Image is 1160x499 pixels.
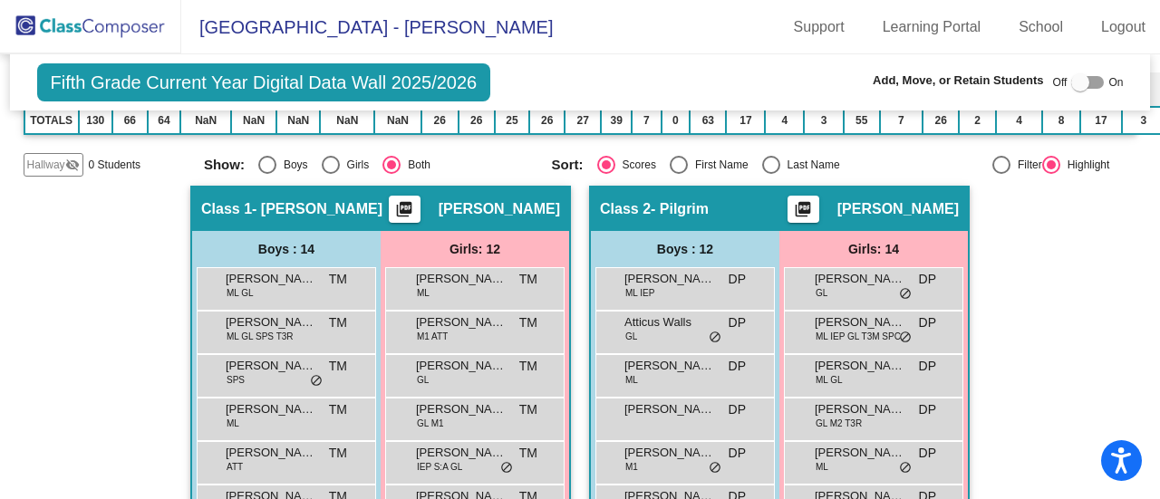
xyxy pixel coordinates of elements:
span: [PERSON_NAME] [439,200,560,218]
span: TM [329,270,347,289]
td: 27 [565,107,601,134]
span: [PERSON_NAME] [226,357,316,375]
span: [PERSON_NAME] [416,444,507,462]
div: First Name [688,157,749,173]
a: Learning Portal [868,13,996,42]
span: - [PERSON_NAME] [252,200,382,218]
td: NaN [231,107,276,134]
span: do_not_disturb_alt [899,461,912,475]
span: ML [816,460,828,474]
td: 2 [959,107,995,134]
div: Highlight [1060,157,1110,173]
td: 4 [996,107,1043,134]
span: do_not_disturb_alt [709,461,721,475]
span: [PERSON_NAME] [624,357,715,375]
span: Class 1 [201,200,252,218]
span: Off [1053,74,1068,91]
span: Sort: [552,157,584,173]
span: [PERSON_NAME] [815,400,905,418]
div: Scores [615,157,656,173]
span: do_not_disturb_alt [899,331,912,345]
span: do_not_disturb_alt [500,461,513,475]
span: GL [417,373,429,387]
td: 66 [112,107,148,134]
span: DP [729,444,746,463]
span: ML GL [816,373,843,387]
span: Atticus Walls [624,313,715,331]
span: [PERSON_NAME] [226,400,316,418]
td: 130 [79,107,112,134]
span: TM [519,313,537,332]
td: 7 [632,107,662,134]
span: DP [729,400,746,419]
td: 39 [601,107,632,134]
span: ML IEP GL T3M SPC [816,330,901,343]
td: TOTALS [24,107,79,134]
span: do_not_disturb_alt [709,331,721,345]
div: Last Name [780,157,840,173]
td: NaN [320,107,374,134]
span: TM [519,270,537,289]
a: School [1004,13,1078,42]
a: Logout [1087,13,1160,42]
span: TM [519,444,537,463]
span: [PERSON_NAME] De [PERSON_NAME] [416,270,507,288]
span: IEP S:A GL [417,460,462,474]
span: [PERSON_NAME] [815,357,905,375]
span: [PERSON_NAME] [226,444,316,462]
mat-icon: visibility_off [65,158,80,172]
td: 0 [662,107,691,134]
mat-icon: picture_as_pdf [393,200,415,226]
span: Fifth Grade Current Year Digital Data Wall 2025/2026 [37,63,491,101]
span: [PERSON_NAME] [226,313,316,331]
span: DP [919,357,936,376]
span: GL [625,330,637,343]
span: TM [519,357,537,376]
span: TM [329,357,347,376]
button: Print Students Details [788,196,819,223]
td: 63 [690,107,726,134]
span: [GEOGRAPHIC_DATA] - [PERSON_NAME] [181,13,553,42]
td: NaN [180,107,231,134]
div: Girls: 14 [779,231,968,267]
span: [PERSON_NAME] [815,444,905,462]
td: 4 [765,107,804,134]
span: M1 [625,460,638,474]
span: DP [729,357,746,376]
span: TM [329,313,347,332]
span: Class 2 [600,200,651,218]
span: TM [329,400,347,419]
span: do_not_disturb_alt [899,287,912,302]
span: [PERSON_NAME] [815,270,905,288]
td: 8 [1042,107,1080,134]
span: [PERSON_NAME] [416,400,507,418]
span: [PERSON_NAME] [624,400,715,418]
span: DP [919,313,936,332]
td: NaN [276,107,320,134]
span: [PERSON_NAME] [624,444,715,462]
span: [PERSON_NAME] [624,270,715,288]
td: 26 [459,107,495,134]
td: 25 [495,107,529,134]
button: Print Students Details [389,196,420,223]
span: ML GL SPS T3R [227,330,294,343]
td: 55 [844,107,880,134]
div: Both [401,157,430,173]
mat-icon: picture_as_pdf [792,200,814,226]
span: [PERSON_NAME] [416,357,507,375]
mat-radio-group: Select an option [552,156,886,174]
span: ML [625,373,638,387]
span: 0 Students [89,157,140,173]
a: Support [779,13,859,42]
span: ML IEP [625,286,654,300]
span: TM [519,400,537,419]
span: TM [329,444,347,463]
span: DP [919,444,936,463]
span: On [1108,74,1123,91]
span: DP [729,313,746,332]
div: Girls: 12 [381,231,569,267]
td: 64 [148,107,181,134]
span: M1 ATT [417,330,448,343]
div: Boys : 14 [192,231,381,267]
td: 17 [726,107,765,134]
